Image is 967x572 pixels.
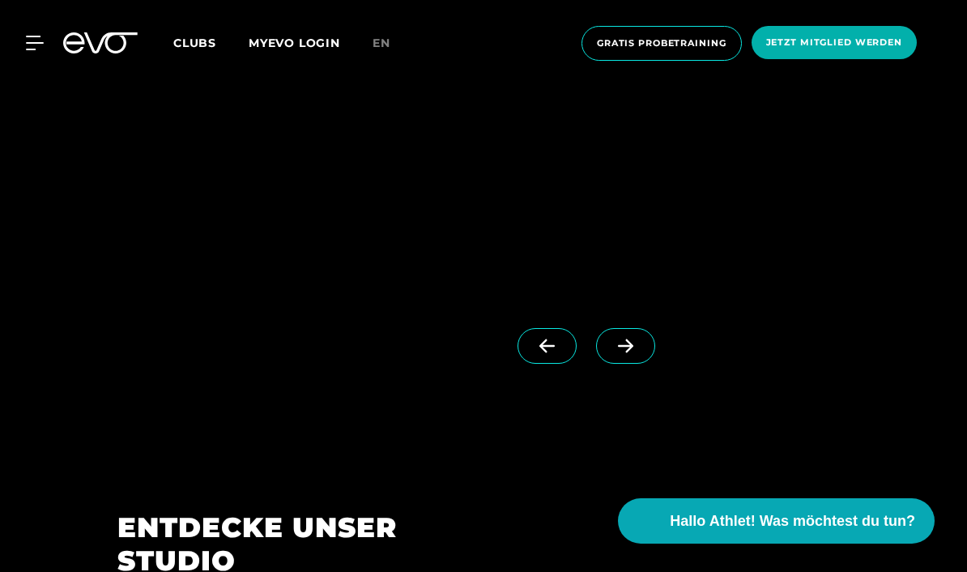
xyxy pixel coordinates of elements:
[373,36,390,50] span: en
[173,36,216,50] span: Clubs
[747,26,922,61] a: Jetzt Mitglied werden
[173,35,249,50] a: Clubs
[670,510,915,532] span: Hallo Athlet! Was möchtest du tun?
[577,26,747,61] a: Gratis Probetraining
[618,498,935,544] button: Hallo Athlet! Was möchtest du tun?
[373,34,410,53] a: en
[249,36,340,50] a: MYEVO LOGIN
[766,36,902,49] span: Jetzt Mitglied werden
[597,36,726,50] span: Gratis Probetraining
